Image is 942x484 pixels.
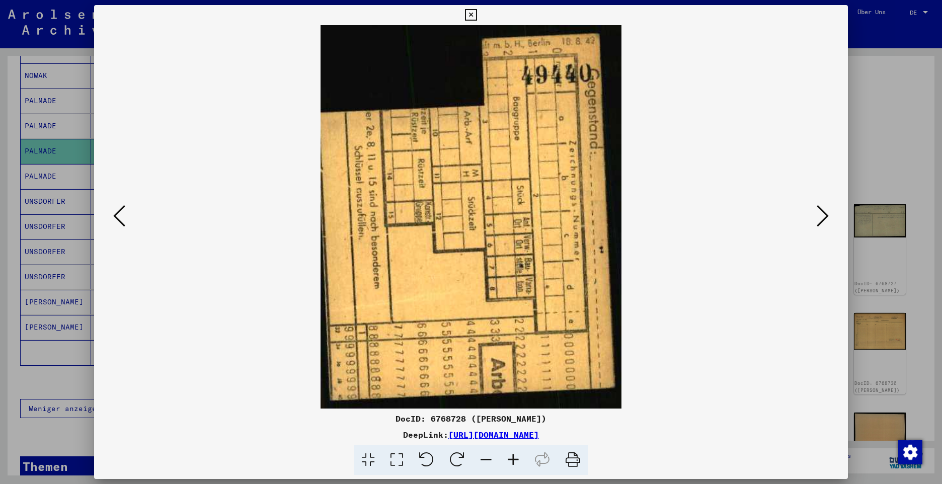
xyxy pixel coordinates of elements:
div: Zustimmung ändern [898,440,922,464]
div: DeepLink: [94,429,848,441]
div: DocID: 6768728 ([PERSON_NAME]) [94,413,848,425]
a: [URL][DOMAIN_NAME] [448,430,539,440]
img: Zustimmung ändern [898,440,922,464]
img: 002.jpg [128,25,814,409]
